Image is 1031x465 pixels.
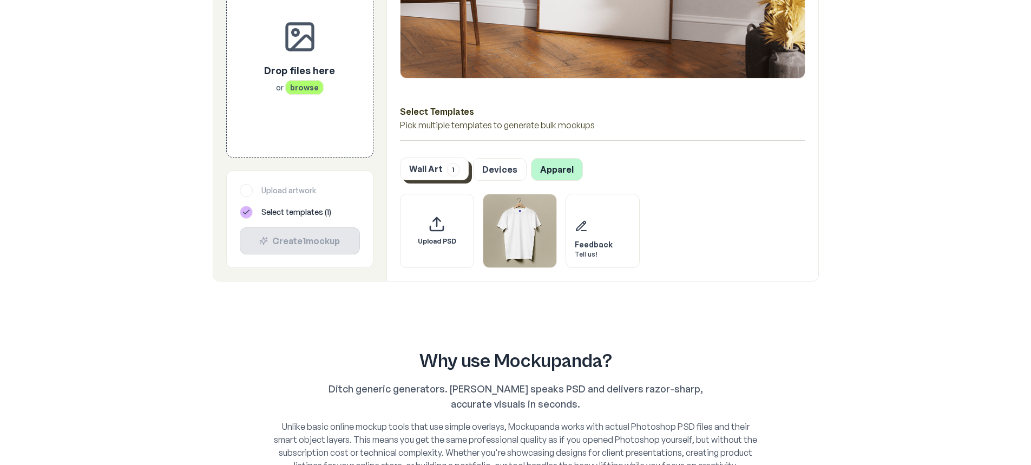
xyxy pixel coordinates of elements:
img: T-Shirt [483,194,556,267]
span: Select templates ( 1 ) [261,207,331,218]
h3: Select Templates [400,104,805,119]
span: Upload PSD [418,237,456,246]
span: Upload artwork [261,185,316,196]
div: Tell us! [575,250,613,259]
p: or [264,82,335,93]
button: Wall Art1 [400,158,469,180]
div: Feedback [575,239,613,250]
div: Upload custom PSD template [400,194,474,268]
p: Ditch generic generators. [PERSON_NAME] speaks PSD and delivers razor-sharp, accurate visuals in ... [308,381,724,411]
div: Create 1 mockup [249,234,351,247]
button: Devices [473,158,527,181]
span: 1 [447,163,459,176]
button: Create1mockup [240,227,360,254]
p: Drop files here [264,62,335,77]
button: Apparel [531,158,583,181]
p: Pick multiple templates to generate bulk mockups [400,119,805,132]
div: Select template T-Shirt [483,194,557,268]
h2: Why use Mockupanda? [230,351,802,372]
div: Send feedback [566,194,640,268]
span: browse [285,80,324,94]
